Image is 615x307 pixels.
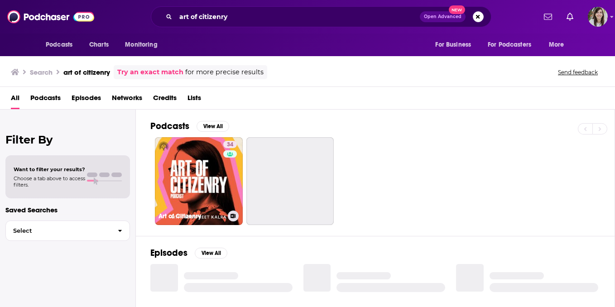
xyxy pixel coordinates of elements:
h2: Episodes [150,247,187,259]
a: Try an exact match [117,67,183,77]
button: open menu [543,36,576,53]
span: For Podcasters [488,38,531,51]
a: All [11,91,19,109]
div: Search podcasts, credits, & more... [151,6,491,27]
input: Search podcasts, credits, & more... [176,10,420,24]
h3: Search [30,68,53,77]
img: Podchaser - Follow, Share and Rate Podcasts [7,8,94,25]
a: Credits [153,91,177,109]
a: 34 [223,141,237,148]
button: Show profile menu [588,7,608,27]
a: Episodes [72,91,101,109]
button: Send feedback [555,68,601,76]
button: open menu [39,36,84,53]
span: Logged in as devinandrade [588,7,608,27]
a: Networks [112,91,142,109]
span: Select [6,228,111,234]
span: For Business [435,38,471,51]
button: Select [5,221,130,241]
button: Open AdvancedNew [420,11,466,22]
button: View All [197,121,229,132]
p: Saved Searches [5,206,130,214]
span: Choose a tab above to access filters. [14,175,85,188]
span: Podcasts [46,38,72,51]
a: Show notifications dropdown [540,9,556,24]
span: More [549,38,564,51]
button: open menu [482,36,544,53]
span: New [449,5,465,14]
a: Show notifications dropdown [563,9,577,24]
a: EpisodesView All [150,247,227,259]
button: open menu [429,36,482,53]
button: View All [195,248,227,259]
span: 34 [227,140,233,149]
a: PodcastsView All [150,120,229,132]
a: Charts [83,36,114,53]
span: Charts [89,38,109,51]
a: Podcasts [30,91,61,109]
button: open menu [119,36,169,53]
span: for more precise results [185,67,264,77]
a: Lists [187,91,201,109]
span: Open Advanced [424,14,461,19]
h2: Podcasts [150,120,189,132]
span: Want to filter your results? [14,166,85,173]
img: User Profile [588,7,608,27]
a: 34Art of Citizenry [155,137,243,225]
h3: art of citizenry [63,68,110,77]
h3: Art of Citizenry [159,212,224,220]
span: Monitoring [125,38,157,51]
h2: Filter By [5,133,130,146]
